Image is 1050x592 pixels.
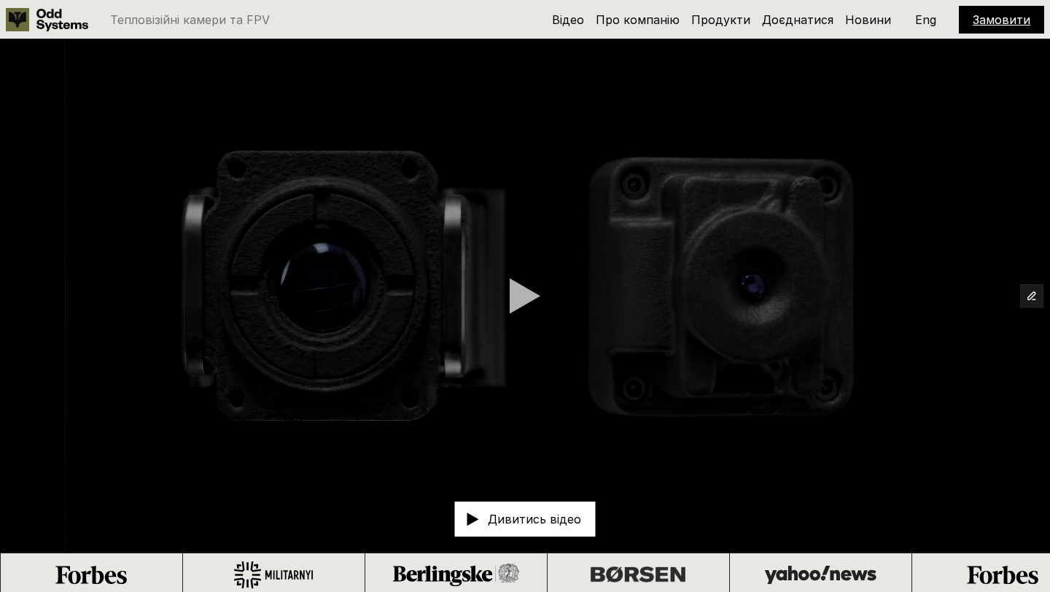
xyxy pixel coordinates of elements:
[488,513,581,525] p: Дивитись відео
[1021,285,1043,307] button: Edit Framer Content
[915,14,936,26] p: Eng
[596,12,680,27] a: Про компанію
[110,14,270,26] p: Тепловізійні камери та FPV
[845,12,891,27] a: Новини
[762,12,833,27] a: Доєднатися
[691,12,750,27] a: Продукти
[973,12,1030,27] a: Замовити
[552,12,584,27] a: Відео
